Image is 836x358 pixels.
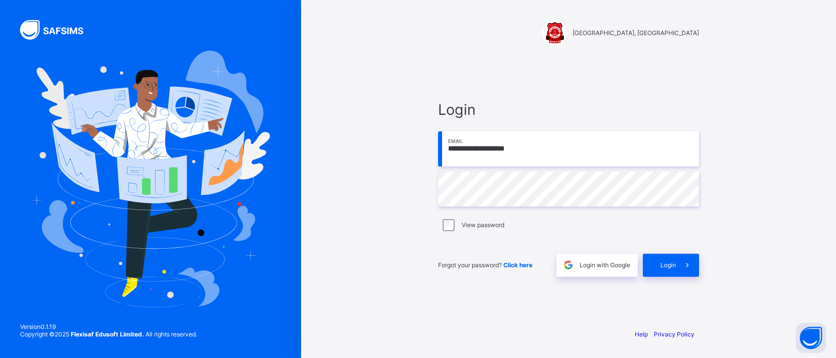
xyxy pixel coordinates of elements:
a: Privacy Policy [654,330,694,338]
button: Open asap [796,323,826,353]
span: [GEOGRAPHIC_DATA], [GEOGRAPHIC_DATA] [573,29,699,37]
a: Help [635,330,648,338]
span: Login [438,101,699,118]
strong: Flexisaf Edusoft Limited. [71,330,144,338]
span: Copyright © 2025 All rights reserved. [20,330,197,338]
span: Login with Google [580,261,630,269]
img: Hero Image [31,51,270,307]
img: google.396cfc9801f0270233282035f929180a.svg [563,259,574,271]
span: Forgot your password? [438,261,532,269]
span: Login [660,261,676,269]
span: Version 0.1.19 [20,323,197,330]
a: Click here [503,261,532,269]
img: SAFSIMS Logo [20,20,95,40]
label: View password [462,221,504,229]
